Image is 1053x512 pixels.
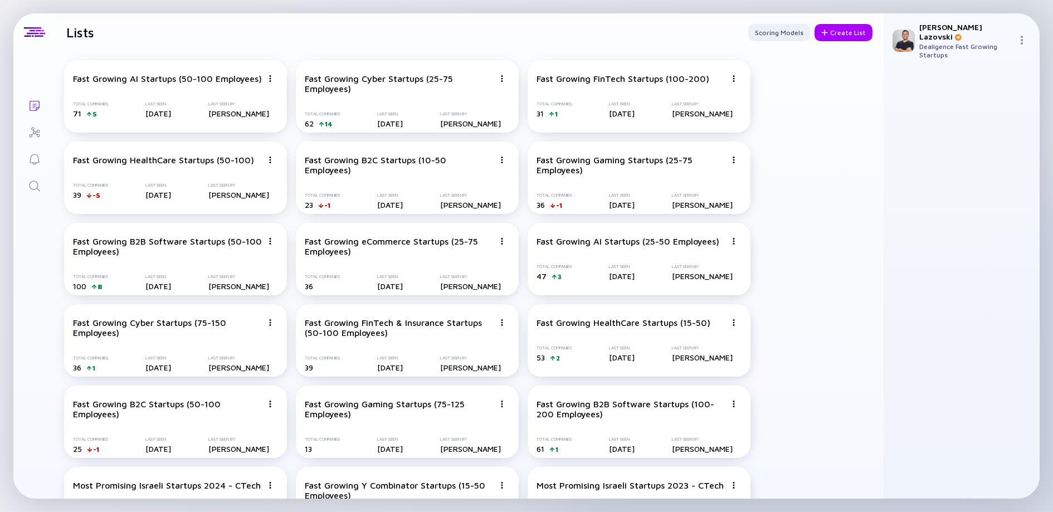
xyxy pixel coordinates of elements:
[609,193,635,198] div: Last Seen
[145,437,171,442] div: Last Seen
[92,364,95,372] div: 1
[537,109,544,118] span: 31
[73,155,254,165] div: Fast Growing HealthCare Startups (50-100)
[208,437,269,442] div: Last Seen By
[609,200,635,209] div: [DATE]
[13,91,55,118] a: Lists
[499,319,505,326] img: Menu
[13,118,55,145] a: Investor Map
[730,75,737,82] img: Menu
[748,24,810,41] button: Scoring Models
[145,109,171,118] div: [DATE]
[305,74,494,94] div: Fast Growing Cyber Startups (25-75 Employees)
[305,437,340,442] div: Total Companies
[537,318,710,328] div: Fast Growing HealthCare Startups (15-50)
[537,399,726,419] div: Fast Growing B2B Software Startups (100-200 Employees)
[440,193,501,198] div: Last Seen By
[537,193,572,198] div: Total Companies
[377,437,403,442] div: Last Seen
[208,281,269,291] div: [PERSON_NAME]
[499,238,505,245] img: Menu
[440,363,501,372] div: [PERSON_NAME]
[609,101,635,106] div: Last Seen
[730,319,737,326] img: Menu
[208,355,269,360] div: Last Seen By
[377,200,403,209] div: [DATE]
[73,281,86,291] span: 100
[815,24,872,41] button: Create List
[145,355,171,360] div: Last Seen
[377,111,403,116] div: Last Seen
[208,190,269,199] div: [PERSON_NAME]
[305,355,340,360] div: Total Companies
[537,200,545,209] span: 36
[440,355,501,360] div: Last Seen By
[919,22,1013,41] div: [PERSON_NAME] Lazovski
[377,355,403,360] div: Last Seen
[558,272,562,281] div: 3
[440,119,501,128] div: [PERSON_NAME]
[305,119,314,128] span: 62
[919,42,1013,59] div: Dealigence Fast Growing Startups
[672,200,733,209] div: [PERSON_NAME]
[73,480,261,490] div: Most Promising Israeli Startups 2024 - CTech
[672,109,733,118] div: [PERSON_NAME]
[267,238,274,245] img: Menu
[672,101,733,106] div: Last Seen By
[672,264,733,269] div: Last Seen By
[499,482,505,489] img: Menu
[537,444,544,454] span: 61
[305,444,312,454] span: 13
[672,437,733,442] div: Last Seen By
[208,444,269,454] div: [PERSON_NAME]
[730,157,737,163] img: Menu
[305,155,494,175] div: Fast Growing B2C Startups (10-50 Employees)
[609,109,635,118] div: [DATE]
[537,353,545,362] span: 53
[145,274,171,279] div: Last Seen
[377,363,403,372] div: [DATE]
[324,201,330,209] div: -1
[556,201,562,209] div: -1
[499,75,505,82] img: Menu
[440,274,501,279] div: Last Seen By
[305,193,340,198] div: Total Companies
[73,444,82,454] span: 25
[73,363,81,372] span: 36
[208,183,269,188] div: Last Seen By
[13,145,55,172] a: Reminders
[609,264,635,269] div: Last Seen
[537,271,547,281] span: 47
[73,109,81,118] span: 71
[440,281,501,291] div: [PERSON_NAME]
[305,236,494,256] div: Fast Growing eCommerce Startups (25-75 Employees)
[555,110,558,118] div: 1
[325,120,333,128] div: 14
[730,238,737,245] img: Menu
[305,111,340,116] div: Total Companies
[440,111,501,116] div: Last Seen By
[672,193,733,198] div: Last Seen By
[672,345,733,350] div: Last Seen By
[145,190,171,199] div: [DATE]
[609,353,635,362] div: [DATE]
[267,319,274,326] img: Menu
[730,401,737,407] img: Menu
[305,281,313,291] span: 36
[305,399,494,419] div: Fast Growing Gaming Startups (75-125 Employees)
[537,74,709,84] div: Fast Growing FinTech Startups (100-200)
[730,482,737,489] img: Menu
[267,75,274,82] img: Menu
[73,355,108,360] div: Total Companies
[208,109,269,118] div: [PERSON_NAME]
[145,101,171,106] div: Last Seen
[267,401,274,407] img: Menu
[92,110,97,118] div: 5
[537,480,724,490] div: Most Promising Israeli Startups 2023 - CTech
[672,444,733,454] div: [PERSON_NAME]
[66,25,94,40] h1: Lists
[672,353,733,362] div: [PERSON_NAME]
[537,345,572,350] div: Total Companies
